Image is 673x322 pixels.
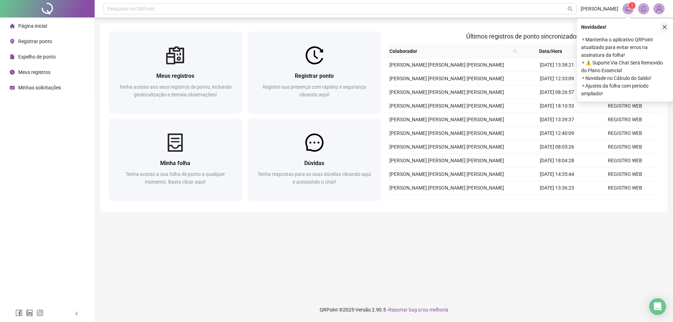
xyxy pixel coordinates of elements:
span: home [10,23,15,28]
span: Minhas solicitações [18,85,61,90]
span: Reportar bug e/ou melhoria [388,307,448,313]
span: environment [10,39,15,44]
span: ⚬ Ajustes da folha com período ampliado! [581,82,669,97]
span: Página inicial [18,23,47,29]
td: [DATE] 12:40:09 [523,126,591,140]
span: Minha folha [160,160,190,166]
span: search [512,46,519,56]
span: search [513,49,517,53]
span: Registrar ponto [18,39,52,44]
span: Tenha respostas para as suas dúvidas clicando aqui e acessando o chat! [258,171,371,185]
span: Data/Hora [523,47,579,55]
span: 1 [631,3,633,8]
td: REGISTRO WEB [591,181,659,195]
span: [PERSON_NAME] [PERSON_NAME] [PERSON_NAME] [389,130,504,136]
span: ⚬ ⚠️ Suporte Via Chat Será Removido do Plano Essencial [581,59,669,74]
span: Registrar ponto [295,73,334,79]
span: [PERSON_NAME] [PERSON_NAME] [PERSON_NAME] [389,185,504,191]
td: REGISTRO WEB [591,167,659,181]
span: Novidades ! [581,23,606,31]
a: Minha folhaTenha acesso a sua folha de ponto a qualquer momento. Basta clicar aqui! [109,119,242,200]
th: Data/Hora [520,44,587,58]
span: ⚬ Mantenha o aplicativo QRPoint atualizado para evitar erros na assinatura da folha! [581,36,669,59]
span: Espelho de ponto [18,54,56,60]
span: [PERSON_NAME] [PERSON_NAME] [PERSON_NAME] [389,89,504,95]
span: [PERSON_NAME] [PERSON_NAME] [PERSON_NAME] [389,144,504,150]
span: facebook [15,309,22,316]
span: left [74,311,79,316]
span: clock-circle [10,70,15,75]
div: Open Intercom Messenger [649,298,666,315]
td: [DATE] 12:33:09 [523,72,591,85]
td: REGISTRO WEB [591,140,659,154]
td: REGISTRO WEB [591,195,659,208]
span: [PERSON_NAME] [PERSON_NAME] [PERSON_NAME] [389,171,504,177]
span: [PERSON_NAME] [PERSON_NAME] [PERSON_NAME] [389,76,504,81]
td: [DATE] 13:36:23 [523,181,591,195]
span: Registre sua presença com rapidez e segurança clicando aqui! [263,84,366,97]
span: [PERSON_NAME] [PERSON_NAME] [PERSON_NAME] [389,158,504,163]
span: close [662,25,667,29]
span: Colaborador [389,47,510,55]
td: REGISTRO WEB [591,99,659,113]
span: schedule [10,85,15,90]
td: REGISTRO WEB [591,154,659,167]
a: DúvidasTenha respostas para as suas dúvidas clicando aqui e acessando o chat! [248,119,381,200]
span: [PERSON_NAME] [PERSON_NAME] [PERSON_NAME] [389,62,504,68]
td: [DATE] 14:35:44 [523,167,591,181]
span: search [567,6,573,12]
sup: 1 [628,2,635,9]
td: [DATE] 07:56:19 [523,195,591,208]
td: [DATE] 18:10:53 [523,99,591,113]
td: [DATE] 13:38:21 [523,58,591,72]
img: 89072 [654,4,664,14]
span: Dúvidas [304,160,324,166]
td: REGISTRO WEB [591,113,659,126]
td: [DATE] 18:04:28 [523,154,591,167]
span: ⚬ Novidade no Cálculo do Saldo! [581,74,669,82]
span: Meus registros [18,69,50,75]
span: [PERSON_NAME] [PERSON_NAME] [PERSON_NAME] [389,103,504,109]
span: Últimos registros de ponto sincronizados [466,33,579,40]
td: [DATE] 08:05:26 [523,140,591,154]
footer: QRPoint © 2025 - 2.90.5 - [95,297,673,322]
span: instagram [36,309,43,316]
span: [PERSON_NAME] [581,5,618,13]
span: Tenha acesso aos seus registros de ponto, incluindo geolocalização e demais observações! [119,84,232,97]
td: [DATE] 08:26:57 [523,85,591,99]
span: linkedin [26,309,33,316]
span: Tenha acesso a sua folha de ponto a qualquer momento. Basta clicar aqui! [125,171,225,185]
a: Meus registrosTenha acesso aos seus registros de ponto, incluindo geolocalização e demais observa... [109,32,242,113]
span: file [10,54,15,59]
span: Versão [355,307,371,313]
a: Registrar pontoRegistre sua presença com rapidez e segurança clicando aqui! [248,32,381,113]
span: [PERSON_NAME] [PERSON_NAME] [PERSON_NAME] [389,117,504,122]
td: REGISTRO WEB [591,126,659,140]
span: Meus registros [156,73,194,79]
span: bell [640,6,647,12]
td: [DATE] 13:39:37 [523,113,591,126]
span: notification [625,6,631,12]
